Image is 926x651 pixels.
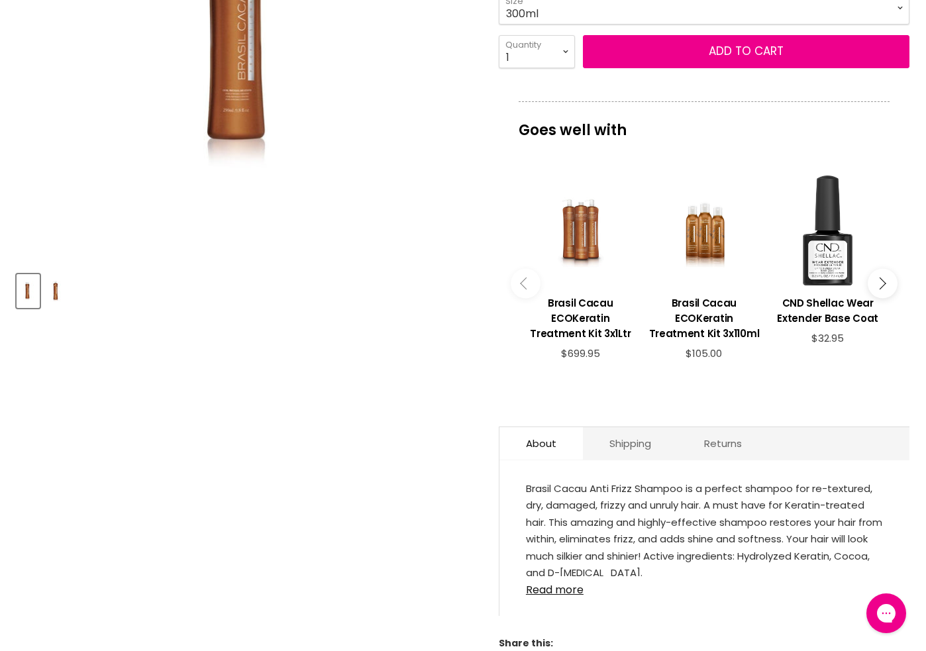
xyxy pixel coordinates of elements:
[709,43,784,59] span: Add to cart
[499,35,575,68] select: Quantity
[686,346,722,360] span: $105.00
[526,576,883,596] a: Read more
[525,285,636,348] a: View product:Brasil Cacau ECOKeratin Treatment Kit 3x1Ltr
[17,274,40,308] button: Brasil Cacau Anti Frizz Shampoo
[15,270,478,308] div: Product thumbnails
[45,275,66,307] img: Brasil Cacau Anti Frizz Shampoo
[44,274,67,308] button: Brasil Cacau Anti Frizz Shampoo
[583,35,909,68] button: Add to cart
[499,427,583,460] a: About
[649,295,760,341] h3: Brasil Cacau ECOKeratin Treatment Kit 3x110ml
[772,295,883,326] h3: CND Shellac Wear Extender Base Coat
[561,346,600,360] span: $699.95
[860,589,913,638] iframe: Gorgias live chat messenger
[678,427,768,460] a: Returns
[526,480,883,576] div: Brasil Cacau Anti Frizz Shampoo is a perfect shampoo for re-textured, dry, damaged, frizzy and un...
[811,331,844,345] span: $32.95
[649,285,760,348] a: View product:Brasil Cacau ECOKeratin Treatment Kit 3x110ml
[519,101,890,145] p: Goes well with
[499,636,553,650] span: Share this:
[18,275,38,307] img: Brasil Cacau Anti Frizz Shampoo
[525,295,636,341] h3: Brasil Cacau ECOKeratin Treatment Kit 3x1Ltr
[772,285,883,332] a: View product:CND Shellac Wear Extender Base Coat
[583,427,678,460] a: Shipping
